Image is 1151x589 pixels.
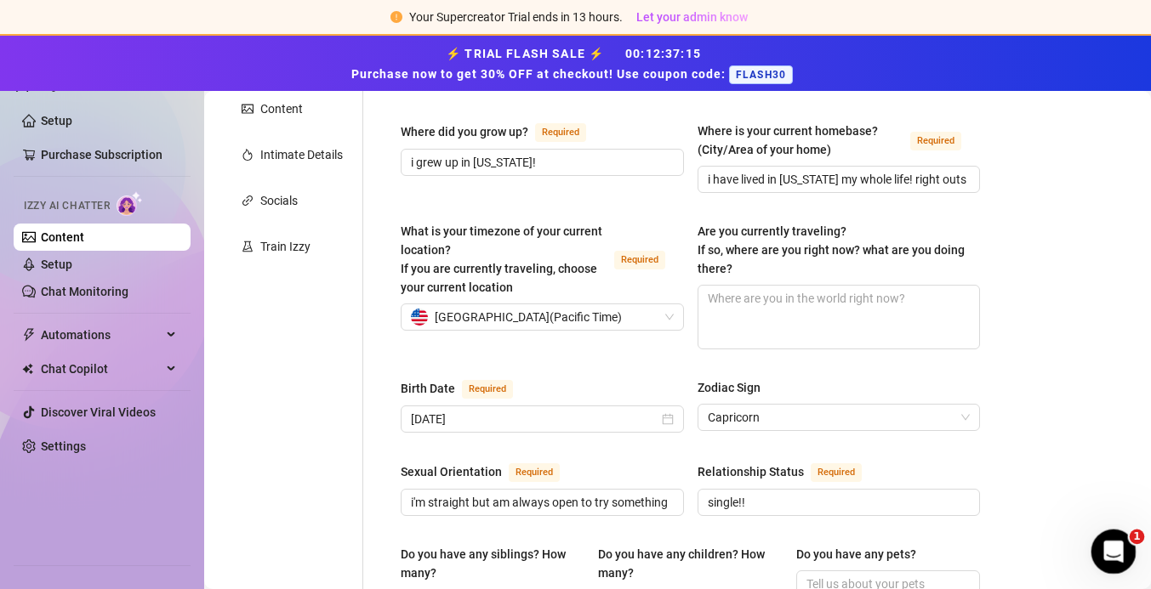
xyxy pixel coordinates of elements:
a: Purchase Subscription [41,141,177,168]
span: Your Supercreator Trial ends in 13 hours. [409,10,623,24]
a: Setup [41,258,72,271]
label: Do you have any pets? [796,545,928,564]
span: Izzy AI Chatter [24,198,110,214]
a: Settings [41,439,86,453]
span: FLASH30 [729,65,793,84]
input: Where is your current homebase? (City/Area of your home) [708,170,967,189]
span: 00 : 12 : 37 : 15 [625,47,701,60]
div: Do you have any pets? [796,545,916,564]
a: Setup [41,114,72,127]
button: Let your admin know [630,7,755,27]
span: 1 [1130,530,1145,545]
div: Intimate Details [260,145,343,164]
label: Relationship Status [698,462,880,482]
img: us [411,309,428,326]
div: Train Izzy [260,237,311,256]
span: [GEOGRAPHIC_DATA] ( Pacific Time ) [435,304,622,330]
div: Where did you grow up? [401,122,528,141]
span: Automations [41,321,162,348]
label: Do you have any children? How many? [598,545,782,582]
span: Required [462,380,513,399]
span: Required [509,463,560,482]
label: Sexual Orientation [401,462,578,482]
span: Required [535,123,586,142]
span: exclamation-circle [390,11,402,23]
label: Do you have any siblings? How many? [401,545,584,582]
span: fire [242,149,254,161]
div: Do you have any siblings? How many? [401,545,573,582]
span: experiment [242,241,254,252]
div: Socials [260,191,298,210]
span: thunderbolt [22,328,36,342]
span: link [242,195,254,207]
div: Relationship Status [698,462,804,481]
a: Chat Monitoring [41,285,128,298]
label: Where is your current homebase? (City/Area of your home) [698,122,981,159]
input: Birth Date [411,410,658,428]
span: picture [242,103,254,115]
strong: ⚡ TRIAL FLASH SALE ⚡ [351,47,800,81]
div: Zodiac Sign [698,378,761,397]
div: Sexual Orientation [401,462,502,481]
label: Where did you grow up? [401,122,605,142]
iframe: Intercom live chat [1091,530,1137,575]
span: Capricorn [708,405,971,430]
div: Content [260,99,303,118]
div: Do you have any children? How many? [598,545,770,582]
div: Birth Date [401,379,455,398]
span: Chat Copilot [41,355,162,382]
input: Relationship Status [708,493,967,512]
span: Required [811,463,862,482]
span: Are you currently traveling? If so, where are you right now? what are you doing there? [698,224,965,275]
img: AI Chatter [117,191,143,216]
div: Where is your current homebase? (City/Area of your home) [698,122,904,159]
input: Where did you grow up? [411,153,670,172]
label: Zodiac Sign [698,378,772,397]
input: Sexual Orientation [411,493,670,512]
span: What is your timezone of your current location? If you are currently traveling, choose your curre... [401,224,602,294]
a: Content [41,230,84,244]
strong: Purchase now to get 30% OFF at checkout! Use coupon code: [351,67,729,81]
span: Let your admin know [636,10,748,24]
label: Birth Date [401,378,532,399]
a: Discover Viral Videos [41,405,156,419]
span: Required [614,251,665,269]
span: Required [910,132,961,150]
img: Chat Copilot [22,363,33,375]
